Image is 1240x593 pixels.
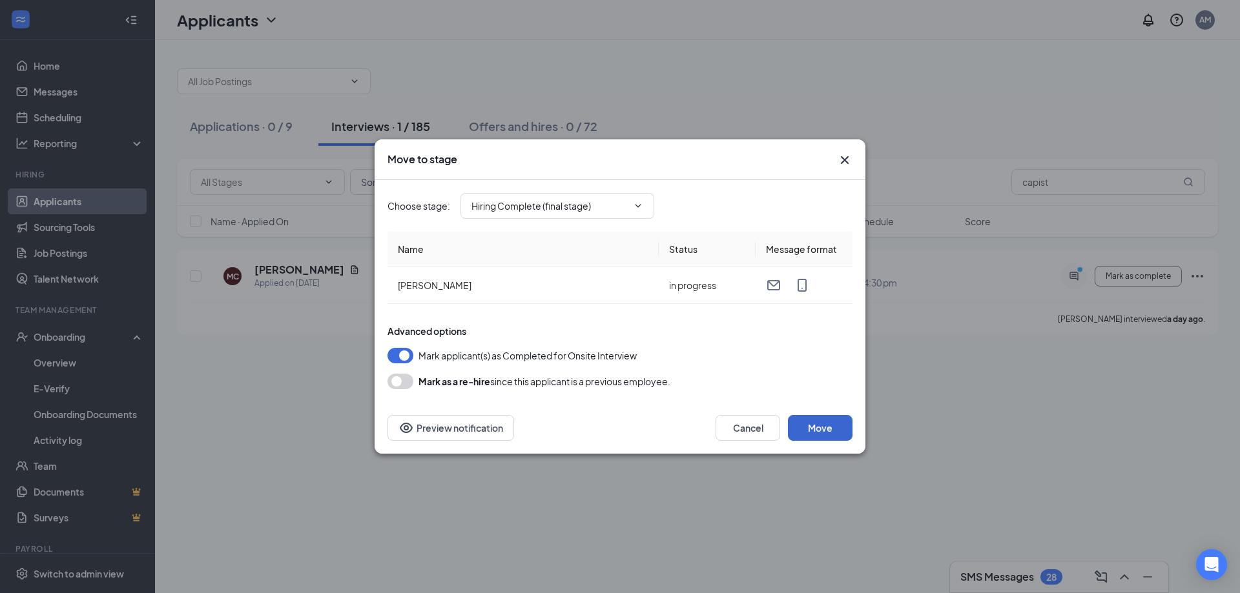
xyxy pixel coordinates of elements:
div: Open Intercom Messenger [1196,549,1227,580]
button: Close [837,152,852,168]
svg: MobileSms [794,277,810,293]
div: since this applicant is a previous employee. [418,374,670,389]
span: [PERSON_NAME] [398,279,471,291]
button: Move [788,415,852,441]
button: Cancel [716,415,780,441]
h3: Move to stage [387,152,457,166]
div: Advanced options [387,325,852,337]
th: Name [387,232,659,267]
th: Message format [756,232,852,267]
span: Choose stage : [387,199,450,213]
svg: Cross [837,152,852,168]
svg: Email [766,277,781,293]
svg: ChevronDown [633,201,643,211]
button: Preview notificationEye [387,415,514,441]
b: Mark as a re-hire [418,376,490,387]
th: Status [659,232,756,267]
svg: Eye [398,420,414,436]
td: in progress [659,267,756,304]
span: Mark applicant(s) as Completed for Onsite Interview [418,348,637,363]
